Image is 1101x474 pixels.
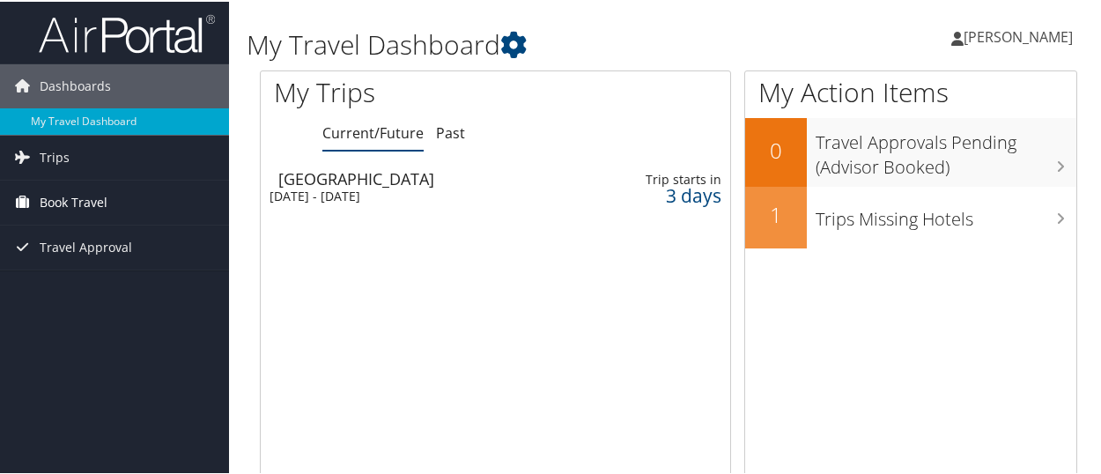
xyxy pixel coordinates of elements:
h3: Trips Missing Hotels [816,196,1076,230]
h1: My Travel Dashboard [247,25,809,62]
span: Trips [40,134,70,178]
h3: Travel Approvals Pending (Advisor Booked) [816,120,1076,178]
h1: My Action Items [745,72,1076,109]
div: Trip starts in [621,170,721,186]
a: Past [436,122,465,141]
div: [DATE] - [DATE] [270,187,559,203]
span: Travel Approval [40,224,132,268]
span: Book Travel [40,179,107,223]
div: 3 days [621,186,721,202]
h2: 0 [745,134,807,164]
span: [PERSON_NAME] [964,26,1073,45]
img: airportal-logo.png [39,11,215,53]
a: Current/Future [322,122,424,141]
a: [PERSON_NAME] [951,9,1090,62]
div: [GEOGRAPHIC_DATA] [278,169,568,185]
a: 1Trips Missing Hotels [745,185,1076,247]
h2: 1 [745,198,807,228]
a: 0Travel Approvals Pending (Advisor Booked) [745,116,1076,184]
h1: My Trips [274,72,521,109]
span: Dashboards [40,63,111,107]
